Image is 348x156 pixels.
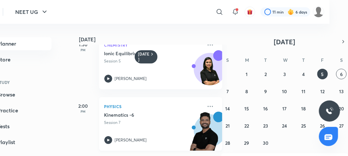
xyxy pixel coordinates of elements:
[261,137,271,148] button: September 30, 2025
[317,120,328,131] button: September 26, 2025
[241,69,252,79] button: September 1, 2025
[70,109,96,113] p: PM
[298,120,309,131] button: September 25, 2025
[336,103,347,114] button: September 20, 2025
[104,50,187,57] h5: Ionic Equilibrium 4
[298,69,309,79] button: September 4, 2025
[317,103,328,114] button: September 19, 2025
[336,120,347,131] button: September 27, 2025
[244,140,249,146] abbr: September 29, 2025
[336,69,347,79] button: September 6, 2025
[194,57,226,88] img: Avatar
[245,88,248,95] abbr: September 8, 2025
[241,120,252,131] button: September 22, 2025
[226,88,229,95] abbr: September 7, 2025
[223,120,233,131] button: September 21, 2025
[263,123,268,129] abbr: September 23, 2025
[115,76,147,82] p: [PERSON_NAME]
[226,105,230,112] abbr: September 14, 2025
[279,86,290,97] button: September 10, 2025
[301,123,306,129] abbr: September 25, 2025
[241,103,252,114] button: September 15, 2025
[320,88,325,95] abbr: September 12, 2025
[225,140,230,146] abbr: September 28, 2025
[104,112,187,118] h5: Kinematics -6
[104,120,203,126] p: Session 7
[339,105,344,112] abbr: September 20, 2025
[321,57,324,63] abbr: Friday
[339,123,344,129] abbr: September 27, 2025
[301,88,305,95] abbr: September 11, 2025
[244,123,249,129] abbr: September 22, 2025
[320,123,325,129] abbr: September 26, 2025
[223,86,233,97] button: September 7, 2025
[261,120,271,131] button: September 23, 2025
[340,71,343,77] abbr: September 6, 2025
[261,103,271,114] button: September 16, 2025
[223,137,233,148] button: September 28, 2025
[313,6,324,18] img: Nishi raghuwanshi
[279,120,290,131] button: September 24, 2025
[298,103,309,114] button: September 18, 2025
[283,71,286,77] abbr: September 3, 2025
[138,52,150,62] h6: [DATE]
[70,48,96,52] p: PM
[317,86,328,97] button: September 12, 2025
[104,58,203,64] p: Session 5
[115,137,147,143] p: [PERSON_NAME]
[282,123,287,129] abbr: September 24, 2025
[223,103,233,114] button: September 14, 2025
[288,9,294,15] img: streak
[263,140,268,146] abbr: September 30, 2025
[70,102,96,109] h5: 2:00
[282,88,287,95] abbr: September 10, 2025
[245,7,255,17] button: avatar
[264,57,267,63] abbr: Tuesday
[246,71,248,77] abbr: September 1, 2025
[245,57,249,63] abbr: Monday
[321,71,324,77] abbr: September 5, 2025
[244,105,249,112] abbr: September 15, 2025
[226,57,229,63] abbr: Sunday
[230,37,339,46] button: [DATE]
[301,105,306,112] abbr: September 18, 2025
[104,41,203,49] p: Chemistry
[283,57,288,63] abbr: Wednesday
[264,88,267,95] abbr: September 9, 2025
[11,5,52,19] button: NEET UG
[264,71,267,77] abbr: September 2, 2025
[79,37,229,42] h4: [DATE]
[340,57,343,63] abbr: Saturday
[282,105,287,112] abbr: September 17, 2025
[279,69,290,79] button: September 3, 2025
[261,86,271,97] button: September 9, 2025
[302,71,305,77] abbr: September 4, 2025
[241,86,252,97] button: September 8, 2025
[226,123,230,129] abbr: September 21, 2025
[326,107,333,115] img: ttu
[104,102,203,110] p: Physics
[336,86,347,97] button: September 13, 2025
[302,57,305,63] abbr: Thursday
[274,37,296,46] span: [DATE]
[263,105,268,112] abbr: September 16, 2025
[279,103,290,114] button: September 17, 2025
[317,69,328,79] button: September 5, 2025
[298,86,309,97] button: September 11, 2025
[241,137,252,148] button: September 29, 2025
[247,9,253,15] img: avatar
[339,88,344,95] abbr: September 13, 2025
[261,69,271,79] button: September 2, 2025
